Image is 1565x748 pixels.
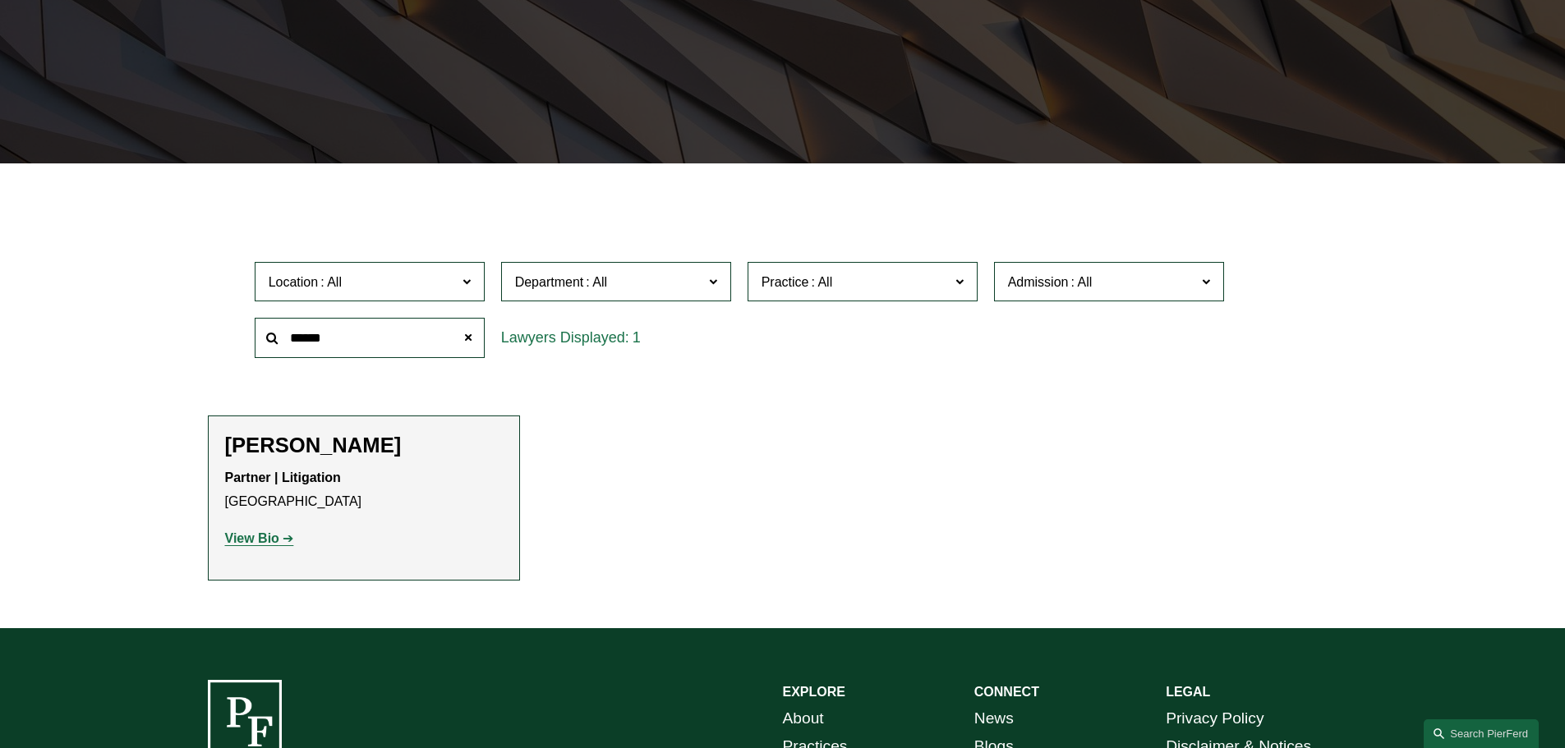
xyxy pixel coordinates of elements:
p: [GEOGRAPHIC_DATA] [225,466,503,514]
span: 1 [633,329,641,346]
strong: CONNECT [974,685,1039,699]
h2: [PERSON_NAME] [225,433,503,458]
strong: View Bio [225,531,279,545]
a: Privacy Policy [1166,704,1264,733]
a: About [783,704,824,733]
a: News [974,704,1014,733]
span: Admission [1008,275,1069,289]
a: View Bio [225,531,294,545]
span: Practice [762,275,809,289]
a: Search this site [1424,719,1539,748]
strong: Partner | Litigation [225,470,341,484]
strong: EXPLORE [783,685,845,699]
strong: LEGAL [1166,685,1210,699]
span: Location [269,275,319,289]
span: Department [515,275,584,289]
